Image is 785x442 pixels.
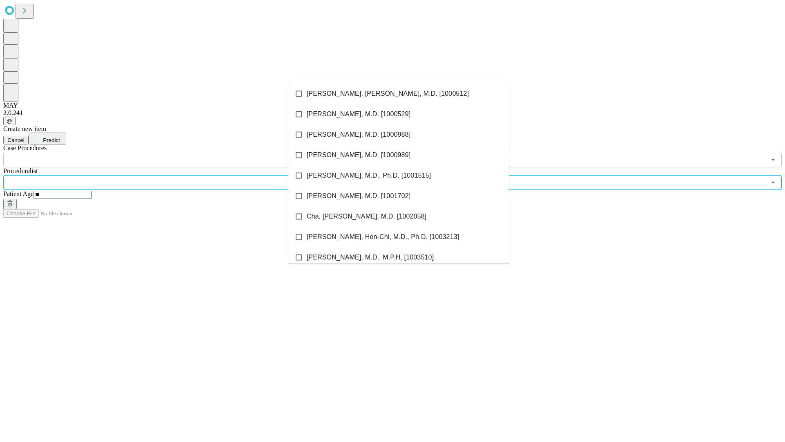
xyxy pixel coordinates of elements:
[3,167,38,174] span: Proceduralist
[767,154,779,165] button: Open
[307,89,469,99] span: [PERSON_NAME], [PERSON_NAME], M.D. [1000512]
[307,130,410,140] span: [PERSON_NAME], M.D. [1000988]
[29,133,66,144] button: Predict
[3,102,782,109] div: MAY
[307,191,410,201] span: [PERSON_NAME], M.D. [1001702]
[3,136,29,144] button: Cancel
[307,253,434,262] span: [PERSON_NAME], M.D., M.P.H. [1003510]
[3,125,46,132] span: Create new item
[307,150,410,160] span: [PERSON_NAME], M.D. [1000989]
[307,232,459,242] span: [PERSON_NAME], Hon-Chi, M.D., Ph.D. [1003213]
[307,212,426,221] span: Cha, [PERSON_NAME], M.D. [1002058]
[767,177,779,188] button: Close
[7,137,25,143] span: Cancel
[43,137,60,143] span: Predict
[7,118,12,124] span: @
[307,171,431,180] span: [PERSON_NAME], M.D., Ph.D. [1001515]
[307,109,410,119] span: [PERSON_NAME], M.D. [1000529]
[3,117,16,125] button: @
[3,144,47,151] span: Scheduled Procedure
[3,109,782,117] div: 2.0.241
[3,190,34,197] span: Patient Age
